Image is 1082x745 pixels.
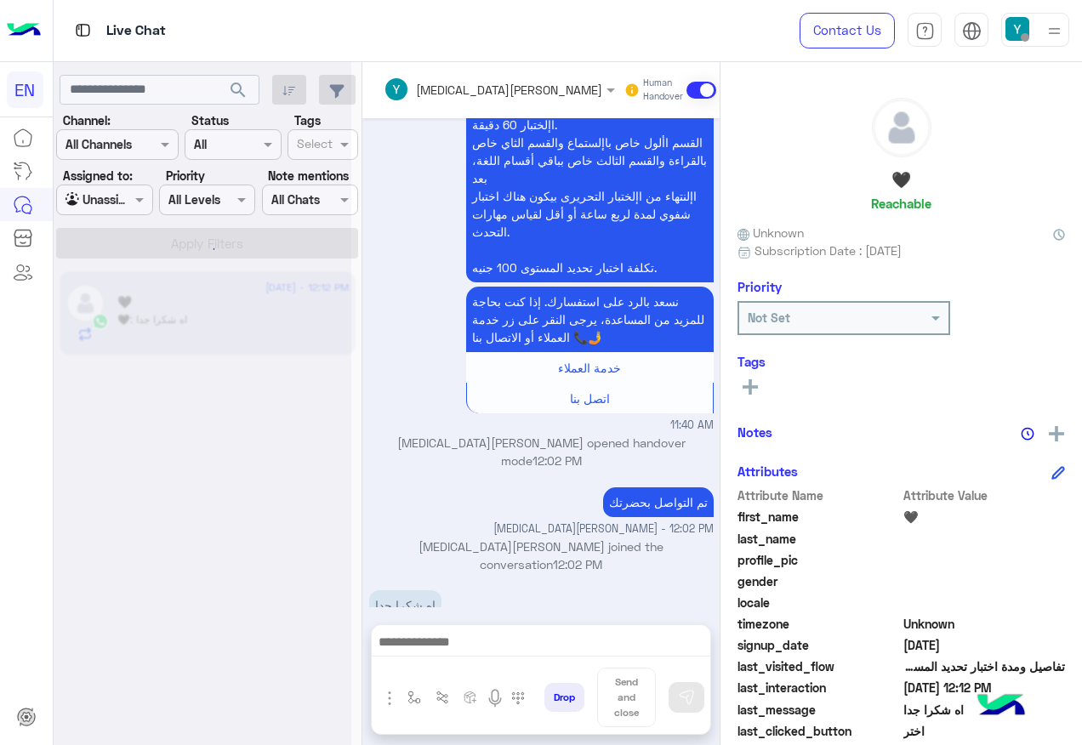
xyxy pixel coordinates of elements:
span: null [903,572,1066,590]
span: gender [737,572,900,590]
p: 17/8/2025, 12:12 PM [369,590,441,620]
span: Attribute Value [903,486,1066,504]
span: signup_date [737,636,900,654]
span: اه شكرا جدا [903,701,1066,719]
img: make a call [511,691,525,705]
h5: 🖤 [891,170,911,190]
small: Human Handover [643,77,683,104]
span: null [903,594,1066,611]
img: tab [962,21,982,41]
span: [MEDICAL_DATA][PERSON_NAME] - 12:02 PM [493,521,714,537]
span: last_message [737,701,900,719]
span: 2025-08-17T08:37:35.065Z [903,636,1066,654]
span: profile_pic [737,551,900,569]
img: send voice note [485,688,505,708]
button: create order [457,684,485,712]
img: send message [678,689,695,706]
span: Unknown [737,224,804,242]
h6: Priority [737,279,782,294]
span: اتصل بنا [570,391,610,406]
span: Unknown [903,615,1066,633]
button: select flow [401,684,429,712]
p: 17/8/2025, 12:02 PM [603,487,714,517]
span: 🖤 [903,508,1066,526]
span: 11:40 AM [670,418,714,434]
h6: Reachable [871,196,931,211]
span: 2025-08-17T09:12:37.839Z [903,679,1066,697]
div: loading... [187,234,217,264]
h6: Notes [737,424,772,440]
h6: Attributes [737,463,798,479]
span: Attribute Name [737,486,900,504]
p: 17/8/2025, 11:40 AM [466,20,714,282]
div: Select [294,134,333,156]
img: Logo [7,13,41,48]
img: tab [72,20,94,41]
img: send attachment [379,688,400,708]
span: last_visited_flow [737,657,900,675]
img: notes [1021,427,1034,441]
button: Trigger scenario [429,684,457,712]
span: last_clicked_button [737,722,900,740]
span: first_name [737,508,900,526]
span: 12:02 PM [553,557,602,572]
p: [MEDICAL_DATA][PERSON_NAME] joined the conversation [369,537,714,574]
img: profile [1044,20,1065,42]
button: Send and close [597,668,656,727]
span: اختر [903,722,1066,740]
p: [MEDICAL_DATA][PERSON_NAME] opened handover mode [369,434,714,470]
span: Subscription Date : [DATE] [755,242,902,259]
img: create order [464,691,477,704]
span: تفاصيل ومدة اختبار تحديد المستوى [903,657,1066,675]
img: tab [915,21,935,41]
span: locale [737,594,900,611]
a: tab [908,13,942,48]
img: select flow [407,691,421,704]
a: Contact Us [800,13,895,48]
span: last_interaction [737,679,900,697]
img: userImage [1005,17,1029,41]
span: 12:02 PM [532,453,582,468]
img: hulul-logo.png [971,677,1031,736]
img: defaultAdmin.png [873,99,931,156]
img: Trigger scenario [436,691,449,704]
img: add [1049,426,1064,441]
p: Live Chat [106,20,166,43]
span: last_name [737,530,900,548]
button: Drop [544,683,584,712]
div: EN [7,71,43,108]
span: timezone [737,615,900,633]
span: خدمة العملاء [558,361,621,375]
h6: Tags [737,354,1065,369]
p: 17/8/2025, 11:40 AM [466,287,714,352]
